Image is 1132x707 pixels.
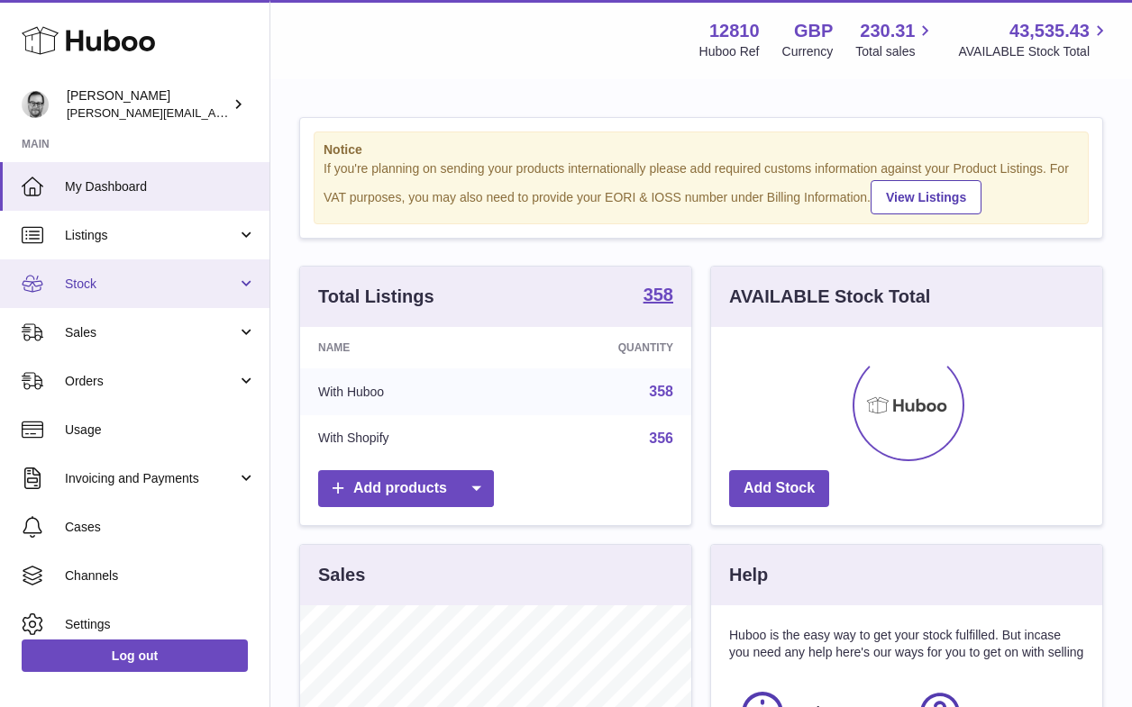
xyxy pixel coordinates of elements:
[67,105,361,120] span: [PERSON_NAME][EMAIL_ADDRESS][DOMAIN_NAME]
[65,227,237,244] span: Listings
[958,19,1110,60] a: 43,535.43 AVAILABLE Stock Total
[649,431,673,446] a: 356
[729,627,1084,661] p: Huboo is the easy way to get your stock fulfilled. But incase you need any help here's our ways f...
[958,43,1110,60] span: AVAILABLE Stock Total
[47,47,198,61] div: Domain: [DOMAIN_NAME]
[644,286,673,304] strong: 358
[65,519,256,536] span: Cases
[68,106,161,118] div: Domain Overview
[65,276,237,293] span: Stock
[511,327,691,368] th: Quantity
[1009,19,1090,43] span: 43,535.43
[324,160,1079,214] div: If you're planning on sending your products internationally please add required customs informati...
[318,285,434,309] h3: Total Listings
[22,91,49,118] img: alex@digidistiller.com
[644,286,673,307] a: 358
[65,324,237,341] span: Sales
[49,104,63,119] img: tab_domain_overview_orange.svg
[179,104,194,119] img: tab_keywords_by_traffic_grey.svg
[324,141,1079,159] strong: Notice
[67,87,229,122] div: [PERSON_NAME]
[50,29,88,43] div: v 4.0.25
[29,29,43,43] img: logo_orange.svg
[860,19,915,43] span: 230.31
[855,43,936,60] span: Total sales
[318,563,365,587] h3: Sales
[318,470,494,507] a: Add products
[782,43,834,60] div: Currency
[199,106,304,118] div: Keywords by Traffic
[699,43,760,60] div: Huboo Ref
[65,421,256,439] span: Usage
[729,470,829,507] a: Add Stock
[649,384,673,399] a: 358
[29,47,43,61] img: website_grey.svg
[794,19,833,43] strong: GBP
[300,368,511,415] td: With Huboo
[729,285,930,309] h3: AVAILABLE Stock Total
[22,639,248,672] a: Log out
[855,19,936,60] a: 230.31 Total sales
[871,180,981,214] a: View Listings
[65,373,237,390] span: Orders
[300,415,511,462] td: With Shopify
[709,19,760,43] strong: 12810
[65,567,256,585] span: Channels
[65,470,237,487] span: Invoicing and Payments
[65,178,256,195] span: My Dashboard
[65,616,256,633] span: Settings
[729,563,768,587] h3: Help
[300,327,511,368] th: Name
